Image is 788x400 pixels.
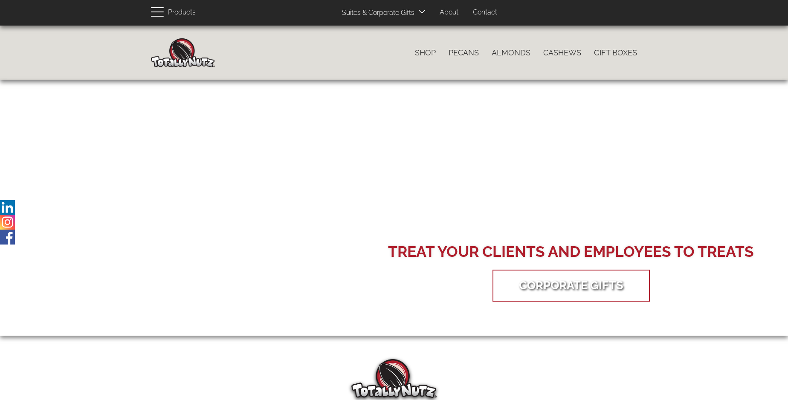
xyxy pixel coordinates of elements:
[151,38,215,67] img: Home
[506,272,636,299] a: Corporate Gifts
[588,44,643,62] a: Gift Boxes
[537,44,588,62] a: Cashews
[388,241,754,262] div: Treat your Clients and Employees to Treats
[485,44,537,62] a: Almonds
[168,6,196,19] span: Products
[433,4,465,21] a: About
[336,5,417,21] a: Suites & Corporate Gifts
[408,44,442,62] a: Shop
[351,359,437,398] img: Totally Nutz Logo
[442,44,485,62] a: Pecans
[466,4,504,21] a: Contact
